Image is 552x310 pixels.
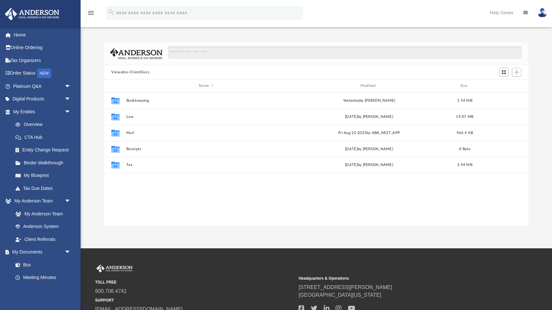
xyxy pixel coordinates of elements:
div: grid [104,92,528,226]
small: Headquarters & Operations [299,275,498,281]
span: 19.07 MB [456,115,474,119]
a: Order StatusNEW [5,67,81,80]
button: Tax [126,163,286,167]
a: CTA Hub [9,131,81,144]
span: arrow_drop_down [64,246,77,259]
small: SUPPORT [95,297,294,303]
a: 800.706.4741 [95,288,127,294]
a: Tax Due Dates [9,182,81,195]
button: Switch to Grid View [499,68,509,77]
a: [STREET_ADDRESS][PERSON_NAME] [299,284,392,290]
div: Size [452,83,478,89]
a: Online Ordering [5,41,81,54]
i: search [108,9,115,16]
small: TOLL FREE [95,279,294,285]
div: id [480,83,526,89]
a: Anderson System [9,220,77,233]
a: My Blueprint [9,169,77,182]
i: menu [87,9,95,17]
a: Overview [9,118,81,131]
button: Mail [126,131,286,135]
span: arrow_drop_down [64,105,77,119]
span: arrow_drop_down [64,195,77,208]
a: My Anderson Teamarrow_drop_down [5,195,77,208]
a: Meeting Minutes [9,271,77,284]
div: Fri Aug 22 2025 by ABA_NEST_APP [289,130,449,136]
a: Box [9,258,74,271]
a: Forms Library [9,284,74,297]
a: Binder Walkthrough [9,156,81,169]
a: Home [5,28,81,41]
a: Tax Organizers [5,54,81,67]
div: by [PERSON_NAME] [289,98,449,104]
button: Bookkeeping [126,98,286,103]
a: Client Referrals [9,233,77,246]
button: Law [126,115,286,119]
a: menu [87,12,95,17]
span: 0 Byte [459,147,470,151]
a: [GEOGRAPHIC_DATA][US_STATE] [299,292,381,298]
div: Name [126,83,286,89]
button: Receipts [126,147,286,151]
img: Anderson Advisors Platinum Portal [95,264,134,273]
div: [DATE] by [PERSON_NAME] [289,162,449,168]
input: Search files and folders [168,46,521,59]
a: My Entitiesarrow_drop_down [5,105,81,118]
div: [DATE] by [PERSON_NAME] [289,146,449,152]
div: [DATE] by [PERSON_NAME] [289,114,449,120]
span: arrow_drop_down [64,80,77,93]
span: yesterday [343,99,360,102]
a: Entity Change Request [9,144,81,157]
img: Anderson Advisors Platinum Portal [3,8,61,20]
span: 1.54 MB [457,99,472,102]
a: My Documentsarrow_drop_down [5,246,77,259]
a: Digital Productsarrow_drop_down [5,93,81,106]
img: User Pic [537,8,547,17]
span: 3.94 MB [457,163,472,167]
div: id [107,83,123,89]
a: My Anderson Team [9,207,74,220]
span: arrow_drop_down [64,93,77,106]
div: NEW [37,68,51,78]
span: 966.4 KB [457,131,473,135]
div: Modified [289,83,449,89]
button: Viewable-ClientDocs [111,69,149,75]
button: Add [512,68,522,77]
a: Platinum Q&Aarrow_drop_down [5,80,81,93]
